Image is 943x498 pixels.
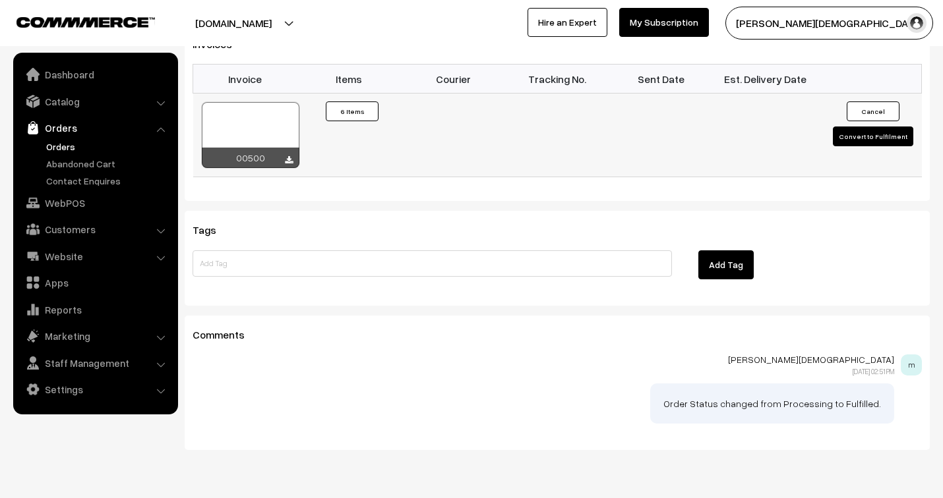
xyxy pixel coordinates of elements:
[714,65,818,94] th: Est. Delivery Date
[16,116,173,140] a: Orders
[193,354,894,365] p: [PERSON_NAME][DEMOGRAPHIC_DATA]
[16,90,173,113] a: Catalog
[16,217,173,241] a: Customers
[193,38,248,51] span: Invoices
[528,8,607,37] a: Hire an Expert
[663,397,881,410] p: Order Status changed from Processing to Fulfilled.
[16,324,173,348] a: Marketing
[609,65,714,94] th: Sent Date
[16,13,132,29] a: COMMMERCE
[619,8,709,37] a: My Subscription
[16,244,173,268] a: Website
[16,63,173,86] a: Dashboard
[193,65,297,94] th: Invoice
[907,13,927,33] img: user
[401,65,505,94] th: Courier
[16,351,173,375] a: Staff Management
[698,250,754,279] button: Add Tag
[326,101,379,121] button: 6 Items
[193,250,672,277] input: Add Tag
[833,126,913,146] button: Convert to Fulfilment
[193,223,232,236] span: Tags
[505,65,609,94] th: Tracking No.
[202,148,299,168] div: 00500
[901,354,922,375] span: m
[16,191,173,215] a: WebPOS
[297,65,401,94] th: Items
[149,7,318,40] button: [DOMAIN_NAME]
[16,298,173,321] a: Reports
[725,7,933,40] button: [PERSON_NAME][DEMOGRAPHIC_DATA]
[16,17,155,27] img: COMMMERCE
[193,328,260,341] span: Comments
[16,271,173,294] a: Apps
[43,140,173,153] a: Orders
[16,377,173,401] a: Settings
[43,174,173,188] a: Contact Enquires
[853,367,894,375] span: [DATE] 02:51 PM
[43,157,173,171] a: Abandoned Cart
[847,101,899,121] button: Cancel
